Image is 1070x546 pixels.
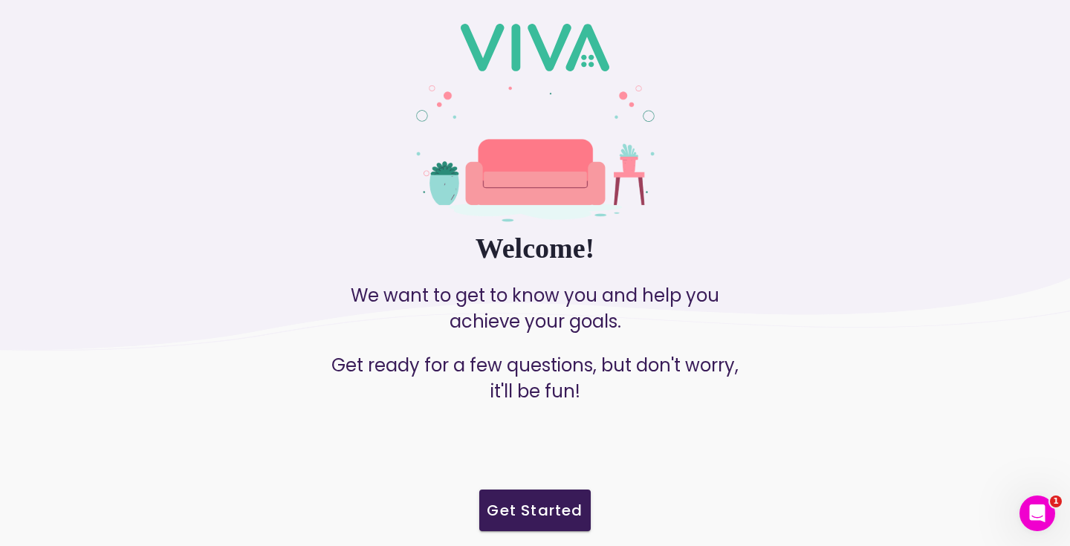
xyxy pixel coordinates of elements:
p: We want to get to know you and help you achieve your goals. [312,282,758,334]
ion-button: Get Started [479,490,591,531]
iframe: Intercom live chat [1019,495,1055,531]
span: 1 [1050,495,1062,507]
ion-text: Welcome! [476,233,594,264]
img: Sign In Background [415,77,656,232]
p: Get ready for a few questions, but don't worry, it'll be fun! [312,352,758,404]
a: Get Started [479,487,591,534]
